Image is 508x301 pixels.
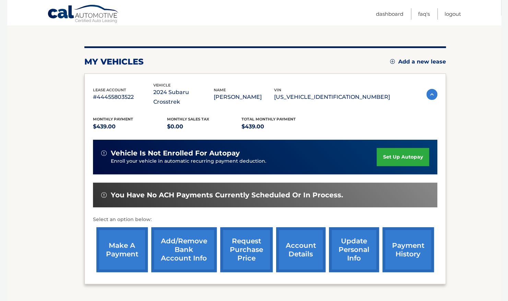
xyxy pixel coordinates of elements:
[101,192,107,198] img: alert-white.svg
[93,88,126,92] span: lease account
[390,59,395,64] img: add.svg
[214,92,274,102] p: [PERSON_NAME]
[151,227,217,272] a: Add/Remove bank account info
[93,216,437,224] p: Select an option below:
[101,150,107,156] img: alert-white.svg
[153,88,214,107] p: 2024 Subaru Crosstrek
[220,227,273,272] a: request purchase price
[111,158,377,165] p: Enroll your vehicle in automatic recurring payment deduction.
[418,8,430,20] a: FAQ's
[111,191,343,199] span: You have no ACH payments currently scheduled or in process.
[241,122,316,131] p: $439.00
[153,83,170,88] span: vehicle
[167,117,209,121] span: Monthly sales Tax
[47,4,119,24] a: Cal Automotive
[376,8,403,20] a: Dashboard
[93,117,133,121] span: Monthly Payment
[84,57,144,67] h2: my vehicles
[93,122,167,131] p: $439.00
[274,88,281,92] span: vin
[382,227,434,272] a: payment history
[276,227,326,272] a: account details
[390,58,446,65] a: Add a new lease
[377,148,429,166] a: set up autopay
[96,227,148,272] a: make a payment
[274,92,390,102] p: [US_VEHICLE_IDENTIFICATION_NUMBER]
[445,8,461,20] a: Logout
[167,122,241,131] p: $0.00
[241,117,296,121] span: Total Monthly Payment
[93,92,153,102] p: #44455803522
[214,88,226,92] span: name
[426,89,437,100] img: accordion-active.svg
[111,149,240,158] span: vehicle is not enrolled for autopay
[329,227,379,272] a: update personal info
